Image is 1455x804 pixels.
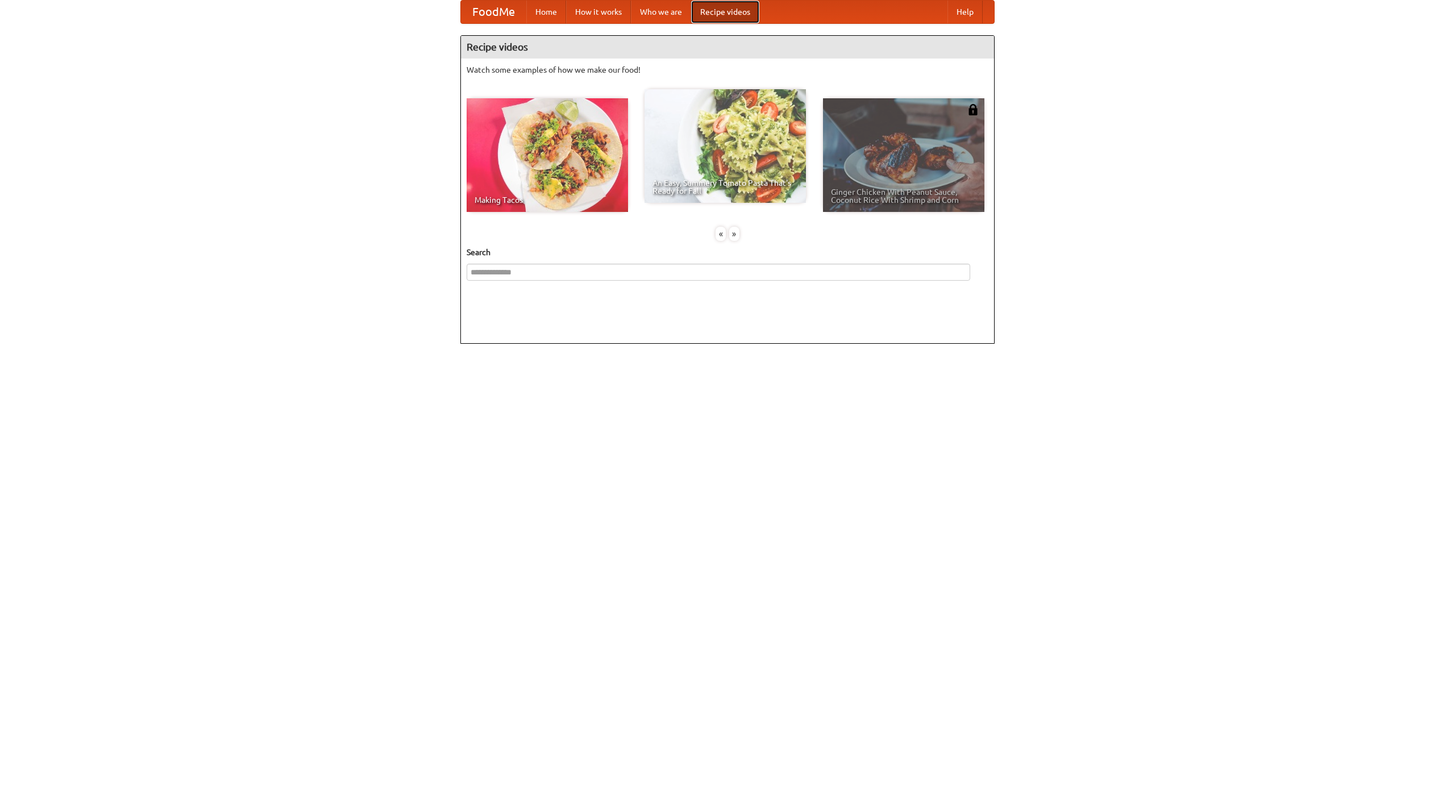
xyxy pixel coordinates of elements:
a: Home [526,1,566,23]
a: How it works [566,1,631,23]
div: « [716,227,726,241]
a: Recipe videos [691,1,759,23]
h4: Recipe videos [461,36,994,59]
img: 483408.png [967,104,979,115]
span: An Easy, Summery Tomato Pasta That's Ready for Fall [652,179,798,195]
a: Who we are [631,1,691,23]
a: FoodMe [461,1,526,23]
span: Making Tacos [475,196,620,204]
a: An Easy, Summery Tomato Pasta That's Ready for Fall [645,89,806,203]
div: » [729,227,739,241]
h5: Search [467,247,988,258]
a: Making Tacos [467,98,628,212]
a: Help [947,1,983,23]
p: Watch some examples of how we make our food! [467,64,988,76]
